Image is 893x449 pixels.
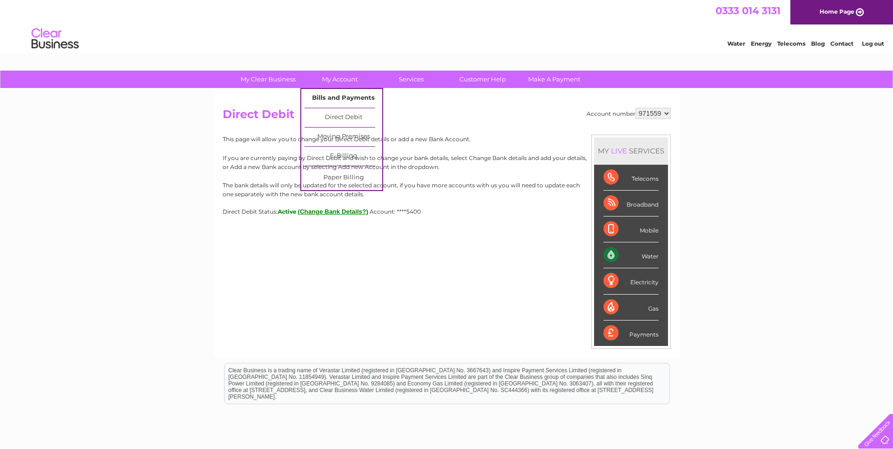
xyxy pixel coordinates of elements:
[305,168,382,187] a: Paper Billing
[777,40,805,47] a: Telecoms
[223,108,671,126] h2: Direct Debit
[603,191,659,216] div: Broadband
[305,128,382,146] a: Moving Premises
[305,147,382,166] a: E-Billing
[609,146,629,155] div: LIVE
[751,40,772,47] a: Energy
[603,165,659,191] div: Telecoms
[587,108,671,119] div: Account number
[278,208,297,215] span: Active
[223,153,671,171] p: If you are currently paying by Direct Debit and wish to change your bank details, select Change B...
[862,40,884,47] a: Log out
[305,108,382,127] a: Direct Debit
[603,295,659,321] div: Gas
[305,89,382,108] a: Bills and Payments
[31,24,79,53] img: logo.png
[727,40,745,47] a: Water
[594,137,668,164] div: MY SERVICES
[444,71,522,88] a: Customer Help
[223,181,671,199] p: The bank details will only be updated for the selected account, if you have more accounts with us...
[223,135,671,144] p: This page will allow you to change your Direct Debit details or add a new Bank Account.
[225,5,669,46] div: Clear Business is a trading name of Verastar Limited (registered in [GEOGRAPHIC_DATA] No. 3667643...
[372,71,450,88] a: Services
[301,71,378,88] a: My Account
[223,208,671,215] div: Direct Debit Status:
[603,321,659,346] div: Payments
[603,216,659,242] div: Mobile
[716,5,780,16] a: 0333 014 3131
[603,268,659,294] div: Electricity
[515,71,593,88] a: Make A Payment
[229,71,307,88] a: My Clear Business
[830,40,853,47] a: Contact
[811,40,825,47] a: Blog
[298,208,369,215] button: (Change Bank Details?)
[603,242,659,268] div: Water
